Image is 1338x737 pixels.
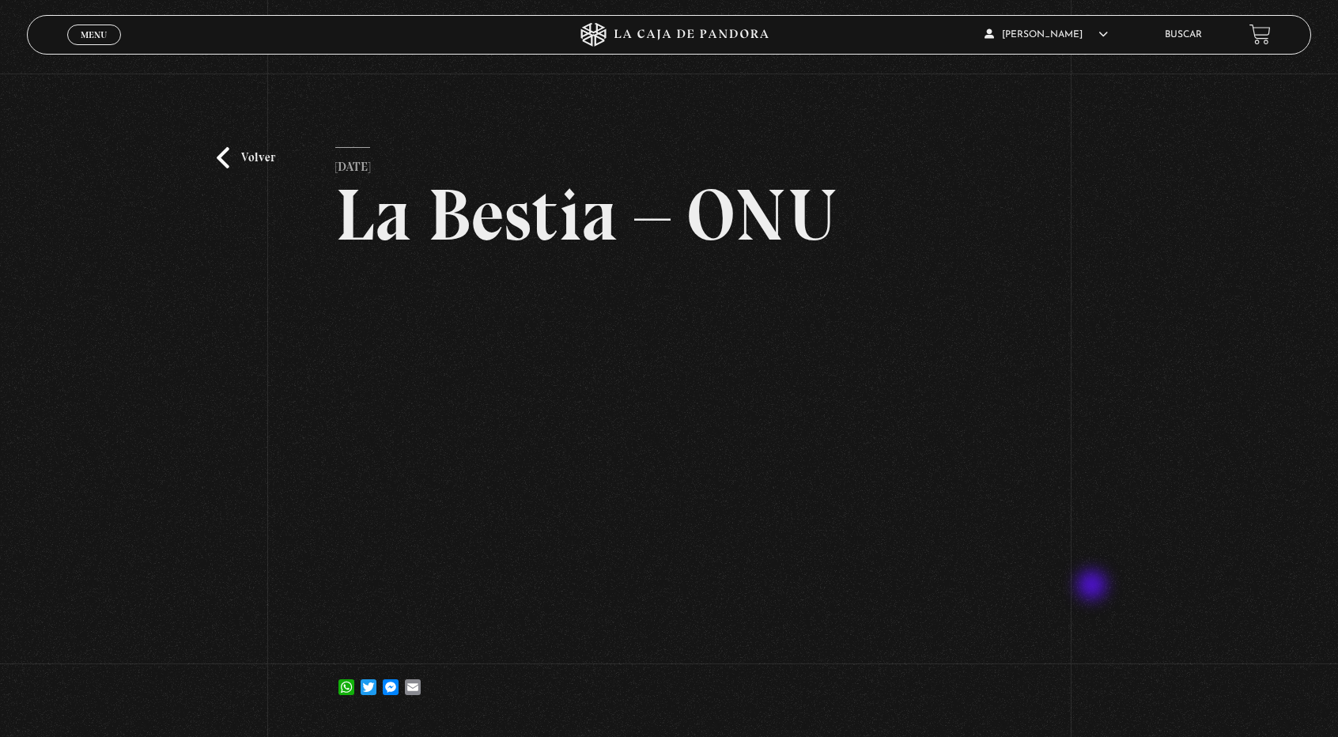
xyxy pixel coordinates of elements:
[1165,30,1202,40] a: Buscar
[75,43,112,54] span: Cerrar
[335,179,1003,251] h2: La Bestia – ONU
[402,663,424,695] a: Email
[985,30,1108,40] span: [PERSON_NAME]
[380,663,402,695] a: Messenger
[81,30,107,40] span: Menu
[1249,24,1271,45] a: View your shopping cart
[335,663,357,695] a: WhatsApp
[335,147,370,179] p: [DATE]
[217,147,275,168] a: Volver
[357,663,380,695] a: Twitter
